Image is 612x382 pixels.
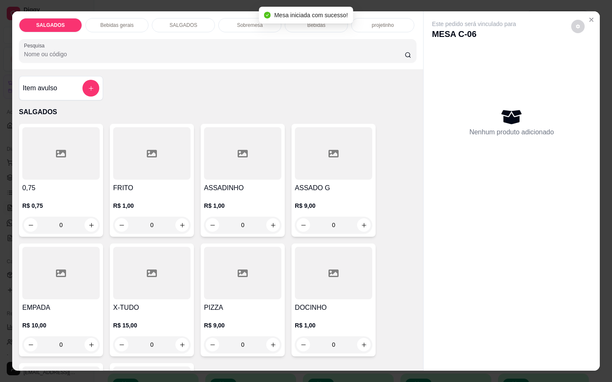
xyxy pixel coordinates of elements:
button: add-separate-item [82,80,99,97]
button: increase-product-quantity [266,338,280,351]
p: Bebidas gerais [100,22,133,29]
button: increase-product-quantity [85,218,98,232]
button: increase-product-quantity [357,338,371,351]
button: Close [585,13,598,26]
button: increase-product-quantity [85,338,98,351]
p: R$ 9,00 [204,321,281,330]
p: Nenhum produto adicionado [469,127,554,137]
button: decrease-product-quantity [206,218,219,232]
p: Este pedido será vinculado para [432,20,516,28]
span: check-circle [264,12,271,18]
p: R$ 10,00 [22,321,100,330]
button: decrease-product-quantity [24,338,37,351]
h4: 0,75 [22,183,100,193]
p: SALGADOS [36,22,65,29]
p: MESA C-06 [432,28,516,40]
h4: EMPADA [22,303,100,313]
p: Bebidas [307,22,325,29]
button: decrease-product-quantity [115,338,128,351]
label: Pesquisa [24,42,48,49]
p: R$ 1,00 [113,201,191,210]
button: decrease-product-quantity [297,338,310,351]
button: increase-product-quantity [266,218,280,232]
p: projetinho [372,22,394,29]
p: R$ 1,00 [204,201,281,210]
button: increase-product-quantity [175,338,189,351]
span: Mesa iniciada com sucesso! [274,12,348,18]
button: decrease-product-quantity [115,218,128,232]
button: increase-product-quantity [357,218,371,232]
h4: ASSADINHO [204,183,281,193]
button: decrease-product-quantity [297,218,310,232]
input: Pesquisa [24,50,405,58]
button: increase-product-quantity [175,218,189,232]
p: R$ 1,00 [295,321,372,330]
p: SALGADOS [170,22,197,29]
button: decrease-product-quantity [571,20,585,33]
p: R$ 15,00 [113,321,191,330]
p: SALGADOS [19,107,416,117]
h4: FRITO [113,183,191,193]
h4: DOCINHO [295,303,372,313]
button: decrease-product-quantity [24,218,37,232]
button: decrease-product-quantity [206,338,219,351]
p: R$ 9,00 [295,201,372,210]
p: R$ 0,75 [22,201,100,210]
h4: Item avulso [23,83,57,93]
h4: ASSADO G [295,183,372,193]
h4: PIZZA [204,303,281,313]
h4: X-TUDO [113,303,191,313]
p: Sobremesa [237,22,262,29]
